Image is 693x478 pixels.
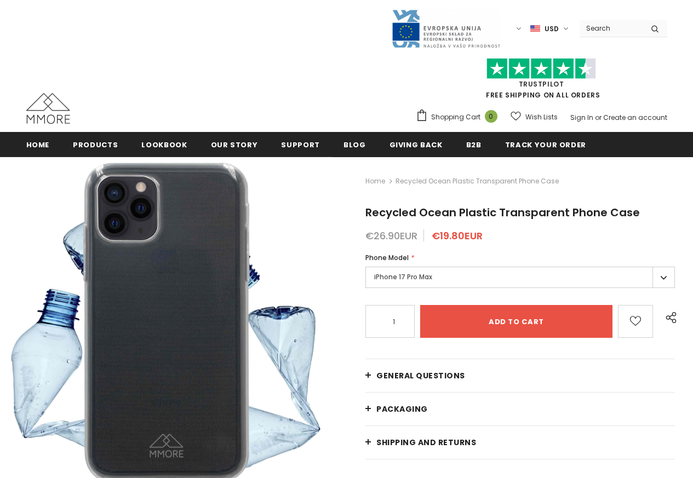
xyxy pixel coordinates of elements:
a: Create an account [603,113,667,122]
a: Shopping Cart 0 [416,109,503,125]
img: USD [530,24,540,33]
a: PACKAGING [365,393,675,425]
img: Trust Pilot Stars [486,58,596,79]
a: Wish Lists [511,107,558,126]
a: Our Story [211,132,258,157]
span: Phone Model [365,253,409,262]
span: Recycled Ocean Plastic Transparent Phone Case [365,205,640,220]
a: Trustpilot [519,79,564,89]
a: Javni Razpis [391,24,501,33]
span: Shipping and returns [376,437,476,448]
span: Shopping Cart [431,112,480,123]
a: B2B [466,132,482,157]
span: Track your order [505,140,586,150]
span: USD [545,24,559,34]
a: Products [73,132,118,157]
input: Search Site [580,20,643,36]
a: support [281,132,320,157]
span: Wish Lists [525,112,558,123]
a: Shipping and returns [365,426,675,459]
span: Lookbook [141,140,187,150]
a: Sign In [570,113,593,122]
span: PACKAGING [376,404,428,414]
a: Blog [343,132,366,157]
img: Javni Razpis [391,9,501,49]
a: Giving back [390,132,443,157]
a: Lookbook [141,132,187,157]
a: Home [26,132,50,157]
span: €26.90EUR [365,229,417,243]
span: Recycled Ocean Plastic Transparent Phone Case [396,175,559,188]
img: MMORE Cases [26,93,70,124]
input: Add to cart [420,305,612,338]
span: Products [73,140,118,150]
span: Our Story [211,140,258,150]
span: Home [26,140,50,150]
span: €19.80EUR [432,229,483,243]
span: Blog [343,140,366,150]
span: support [281,140,320,150]
span: FREE SHIPPING ON ALL ORDERS [416,63,667,100]
span: 0 [485,110,497,123]
span: B2B [466,140,482,150]
a: Home [365,175,385,188]
a: Track your order [505,132,586,157]
span: Giving back [390,140,443,150]
a: General Questions [365,359,675,392]
span: or [595,113,602,122]
label: iPhone 17 Pro Max [365,267,675,288]
span: General Questions [376,370,465,381]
